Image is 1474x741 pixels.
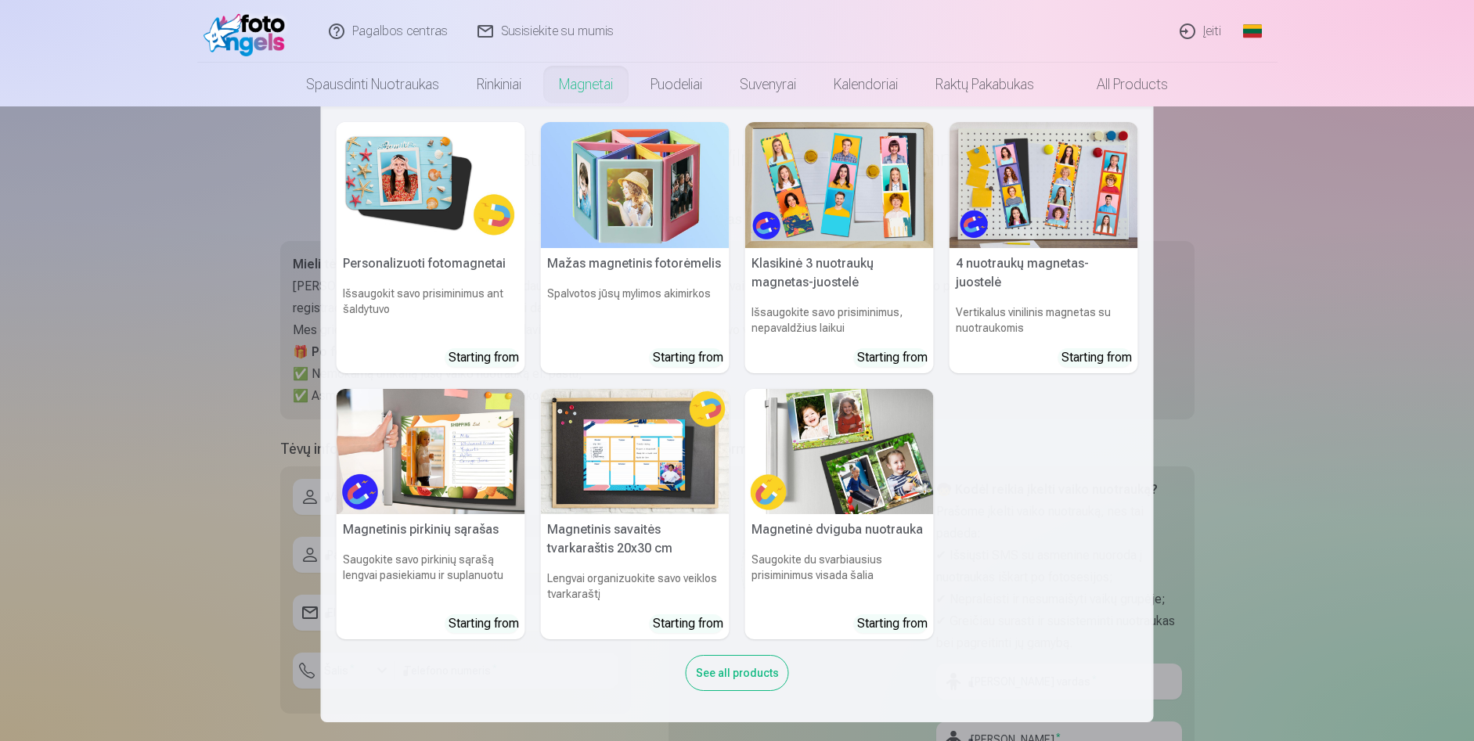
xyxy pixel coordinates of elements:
div: Starting from [857,348,928,367]
a: Mažas magnetinis fotorėmelisMažas magnetinis fotorėmelisSpalvotos jūsų mylimos akimirkosStarting ... [541,122,730,373]
h5: Mažas magnetinis fotorėmelis [541,248,730,279]
h5: Magnetinis savaitės tvarkaraštis 20x30 cm [541,514,730,564]
a: Personalizuoti fotomagnetaiPersonalizuoti fotomagnetaiIšsaugokit savo prisiminimus ant šaldytuvoS... [337,122,525,373]
div: Starting from [449,614,519,633]
img: 4 nuotraukų magnetas-juostelė [950,122,1138,248]
h5: Magnetinis pirkinių sąrašas [337,514,525,545]
a: Magnetinis pirkinių sąrašas Magnetinis pirkinių sąrašasSaugokite savo pirkinių sąrašą lengvai pas... [337,389,525,640]
img: Magnetinis savaitės tvarkaraštis 20x30 cm [541,389,730,515]
a: 4 nuotraukų magnetas-juostelė4 nuotraukų magnetas-juostelėVertikalus vinilinis magnetas su nuotra... [950,122,1138,373]
div: Starting from [653,348,723,367]
a: Spausdinti nuotraukas [287,63,458,106]
div: Starting from [449,348,519,367]
h5: Personalizuoti fotomagnetai [337,248,525,279]
a: See all products [686,664,789,680]
a: Rinkiniai [458,63,540,106]
h6: Saugokite savo pirkinių sąrašą lengvai pasiekiamu ir suplanuotu [337,545,525,608]
h5: 4 nuotraukų magnetas-juostelė [950,248,1138,298]
a: All products [1053,63,1187,106]
img: Mažas magnetinis fotorėmelis [541,122,730,248]
a: Puodeliai [632,63,721,106]
div: Starting from [1061,348,1132,367]
a: Magnetinė dviguba nuotrauka Magnetinė dviguba nuotraukaSaugokite du svarbiausius prisiminimus vis... [745,389,934,640]
a: Suvenyrai [721,63,815,106]
a: Magnetai [540,63,632,106]
div: Starting from [857,614,928,633]
h5: Magnetinė dviguba nuotrauka [745,514,934,545]
h6: Saugokite du svarbiausius prisiminimus visada šalia [745,545,934,608]
h6: Lengvai organizuokite savo veiklos tvarkaraštį [541,564,730,608]
img: Magnetinė dviguba nuotrauka [745,389,934,515]
img: /fa2 [204,6,294,56]
img: Klasikinė 3 nuotraukų magnetas-juostelė [745,122,934,248]
h6: Išsaugokit savo prisiminimus ant šaldytuvo [337,279,525,342]
img: Magnetinis pirkinių sąrašas [337,389,525,515]
a: Magnetinis savaitės tvarkaraštis 20x30 cmMagnetinis savaitės tvarkaraštis 20x30 cmLengvai organiz... [541,389,730,640]
img: Personalizuoti fotomagnetai [337,122,525,248]
h6: Vertikalus vinilinis magnetas su nuotraukomis [950,298,1138,342]
div: Starting from [653,614,723,633]
h5: Klasikinė 3 nuotraukų magnetas-juostelė [745,248,934,298]
h6: Spalvotos jūsų mylimos akimirkos [541,279,730,342]
a: Kalendoriai [815,63,917,106]
a: Raktų pakabukas [917,63,1053,106]
h6: Išsaugokite savo prisiminimus, nepavaldžius laikui [745,298,934,342]
a: Klasikinė 3 nuotraukų magnetas-juostelėKlasikinė 3 nuotraukų magnetas-juostelėIšsaugokite savo pr... [745,122,934,373]
div: See all products [686,655,789,691]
